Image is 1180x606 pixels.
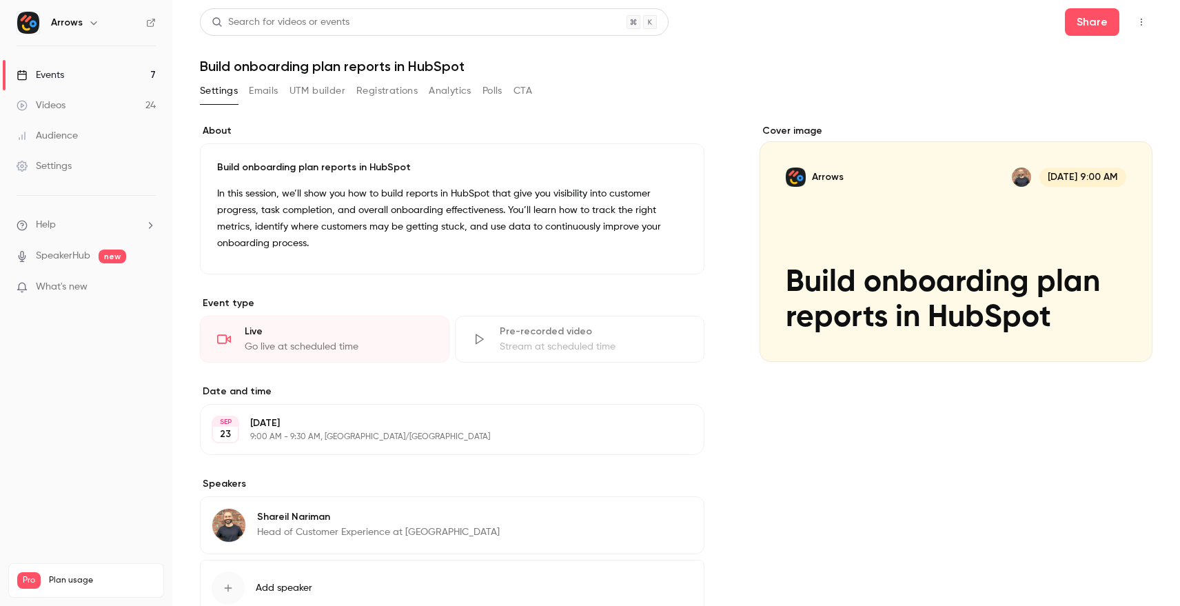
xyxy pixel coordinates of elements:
div: Stream at scheduled time [500,340,687,354]
div: Audience [17,129,78,143]
img: Arrows [17,12,39,34]
span: new [99,250,126,263]
div: Pre-recorded video [500,325,687,339]
span: What's new [36,280,88,294]
div: Events [17,68,64,82]
div: Live [245,325,432,339]
p: Shareil Nariman [257,510,500,524]
button: Share [1065,8,1119,36]
label: About [200,124,704,138]
section: Cover image [760,124,1152,362]
iframe: Noticeable Trigger [139,281,156,294]
span: Add speaker [256,581,312,595]
button: UTM builder [289,80,345,102]
button: Polls [482,80,502,102]
p: Head of Customer Experience at [GEOGRAPHIC_DATA] [257,525,500,539]
span: Pro [17,572,41,589]
button: CTA [513,80,532,102]
button: Analytics [429,80,471,102]
div: Settings [17,159,72,173]
p: [DATE] [250,416,631,430]
div: Shareil NarimanShareil NarimanHead of Customer Experience at [GEOGRAPHIC_DATA] [200,496,704,554]
h6: Arrows [51,16,83,30]
p: Build onboarding plan reports in HubSpot [217,161,687,174]
span: Help [36,218,56,232]
div: Search for videos or events [212,15,349,30]
button: Settings [200,80,238,102]
div: Go live at scheduled time [245,340,432,354]
span: Plan usage [49,575,155,586]
h1: Build onboarding plan reports in HubSpot [200,58,1152,74]
div: Pre-recorded videoStream at scheduled time [455,316,704,363]
p: Event type [200,296,704,310]
label: Date and time [200,385,704,398]
p: 23 [220,427,231,441]
div: LiveGo live at scheduled time [200,316,449,363]
p: 9:00 AM - 9:30 AM, [GEOGRAPHIC_DATA]/[GEOGRAPHIC_DATA] [250,432,631,443]
li: help-dropdown-opener [17,218,156,232]
label: Speakers [200,477,704,491]
img: Shareil Nariman [212,509,245,542]
div: Videos [17,99,65,112]
button: Emails [249,80,278,102]
p: In this session, we’ll show you how to build reports in HubSpot that give you visibility into cus... [217,185,687,252]
label: Cover image [760,124,1152,138]
button: Registrations [356,80,418,102]
div: SEP [213,417,238,427]
a: SpeakerHub [36,249,90,263]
